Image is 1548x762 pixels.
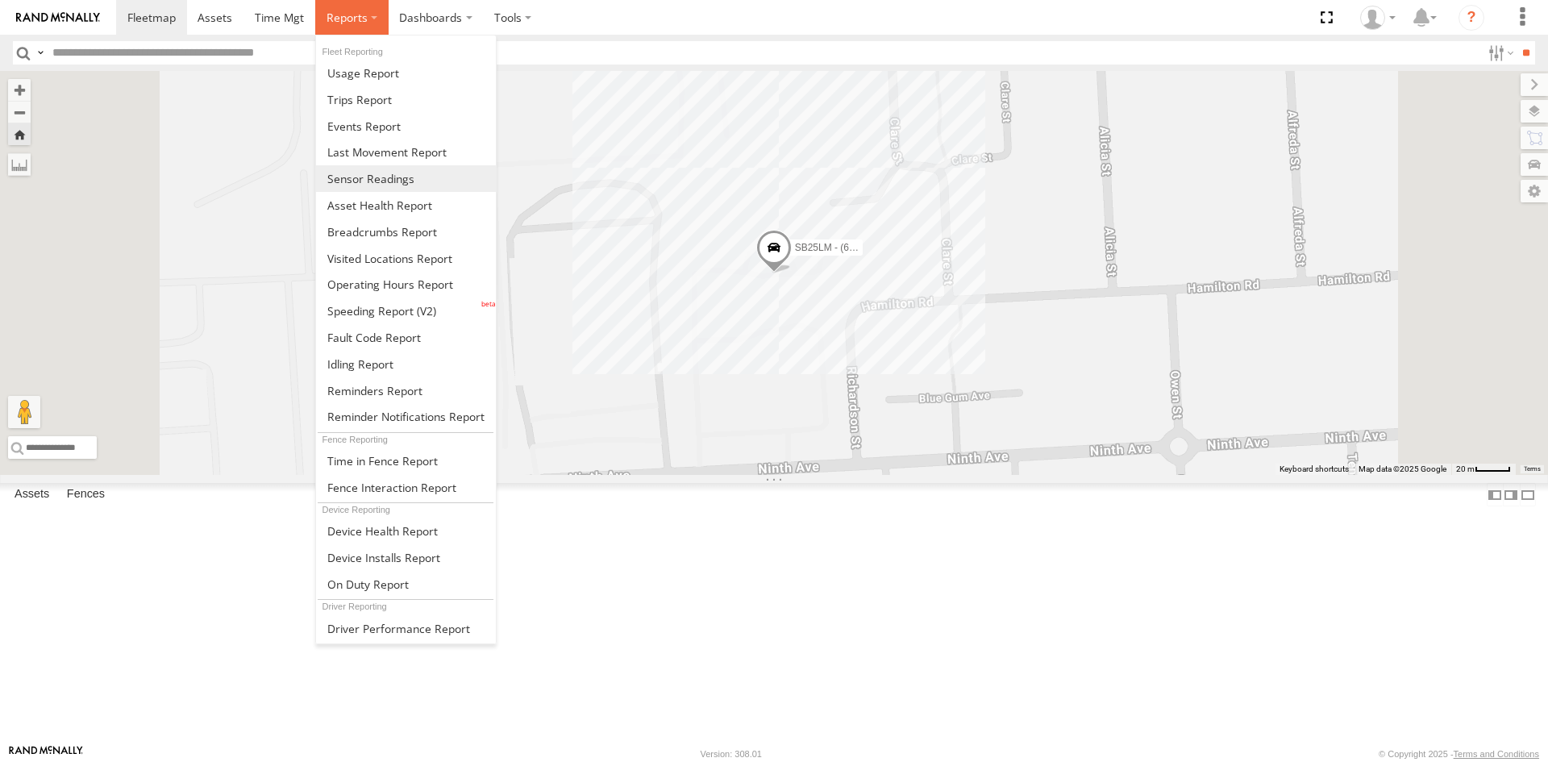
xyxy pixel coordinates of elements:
[1520,483,1536,506] label: Hide Summary Table
[1487,483,1503,506] label: Dock Summary Table to the Left
[8,153,31,176] label: Measure
[316,60,496,86] a: Usage Report
[316,615,496,642] a: Driver Performance Report
[1456,464,1475,473] span: 20 m
[316,165,496,192] a: Sensor Readings
[1359,464,1446,473] span: Map data ©2025 Google
[316,139,496,165] a: Last Movement Report
[316,113,496,139] a: Full Events Report
[8,396,40,428] button: Drag Pegman onto the map to open Street View
[8,123,31,145] button: Zoom Home
[1354,6,1401,30] div: Peter Lu
[316,641,496,668] a: Assignment Report
[316,448,496,474] a: Time in Fences Report
[316,518,496,544] a: Device Health Report
[34,41,47,65] label: Search Query
[1379,749,1539,759] div: © Copyright 2025 -
[316,351,496,377] a: Idling Report
[316,219,496,245] a: Breadcrumbs Report
[316,245,496,272] a: Visited Locations Report
[1459,5,1484,31] i: ?
[701,749,762,759] div: Version: 308.01
[316,86,496,113] a: Trips Report
[795,241,901,252] span: SB25LM - (6P HINO) R6
[316,192,496,219] a: Asset Health Report
[1524,466,1541,473] a: Terms (opens in new tab)
[16,12,100,23] img: rand-logo.svg
[6,484,57,506] label: Assets
[316,298,496,324] a: Fleet Speed Report (V2)
[316,377,496,404] a: Reminders Report
[8,79,31,101] button: Zoom in
[1451,464,1516,475] button: Map Scale: 20 m per 41 pixels
[59,484,113,506] label: Fences
[1503,483,1519,506] label: Dock Summary Table to the Right
[1521,180,1548,202] label: Map Settings
[316,571,496,598] a: On Duty Report
[316,474,496,501] a: Fence Interaction Report
[8,101,31,123] button: Zoom out
[316,324,496,351] a: Fault Code Report
[316,544,496,571] a: Device Installs Report
[9,746,83,762] a: Visit our Website
[316,271,496,298] a: Asset Operating Hours Report
[1482,41,1517,65] label: Search Filter Options
[1454,749,1539,759] a: Terms and Conditions
[316,404,496,431] a: Service Reminder Notifications Report
[1280,464,1349,475] button: Keyboard shortcuts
